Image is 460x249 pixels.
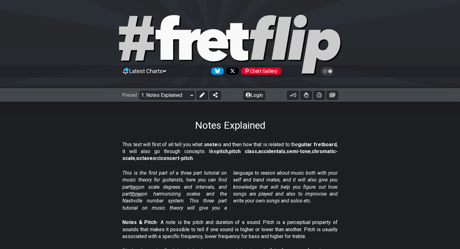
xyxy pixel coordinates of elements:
p: This text will first of all tell you what a is and then how that is related to the , it will also... [122,141,338,162]
span: Latest Charts [129,68,163,74]
a: #fretflip at Pinterest [239,67,281,75]
select: Preset [140,91,195,100]
strong: accidentals [258,148,285,154]
strong: pitch [217,148,228,154]
strong: octave [136,155,153,161]
button: Login [243,91,265,100]
button: Edit Preset [197,91,208,100]
strong: pitch class [229,148,257,154]
strong: semi-tone [286,148,311,154]
strong: note [207,142,217,147]
span: Preset [122,92,137,98]
span: two [131,184,139,190]
h1: Notes Explained [195,119,265,131]
a: Follow #fretflip at X [224,67,239,75]
div: Chart Gallery [241,67,281,75]
button: Share Preset [210,91,221,100]
button: Print [314,91,325,100]
strong: Notes & Pitch [122,219,156,225]
button: 0 [287,91,299,100]
span: three [131,191,142,197]
strong: concert-pitch [161,155,193,161]
strong: guitar fretboard [298,142,337,147]
p: - A note is the pitch and duration of a sound. Pitch is a perceptual property of sounds that make... [122,219,338,240]
button: Toggle Dexterity for all fretkits [300,91,312,100]
em: This is the first part of a three part tutorial on music theory for guitarists, here you can find... [122,170,338,211]
a: Follow #fretflip at Bluesky [209,67,224,75]
span: Toggle light / dark theme [324,68,331,74]
button: Create image [327,91,338,100]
